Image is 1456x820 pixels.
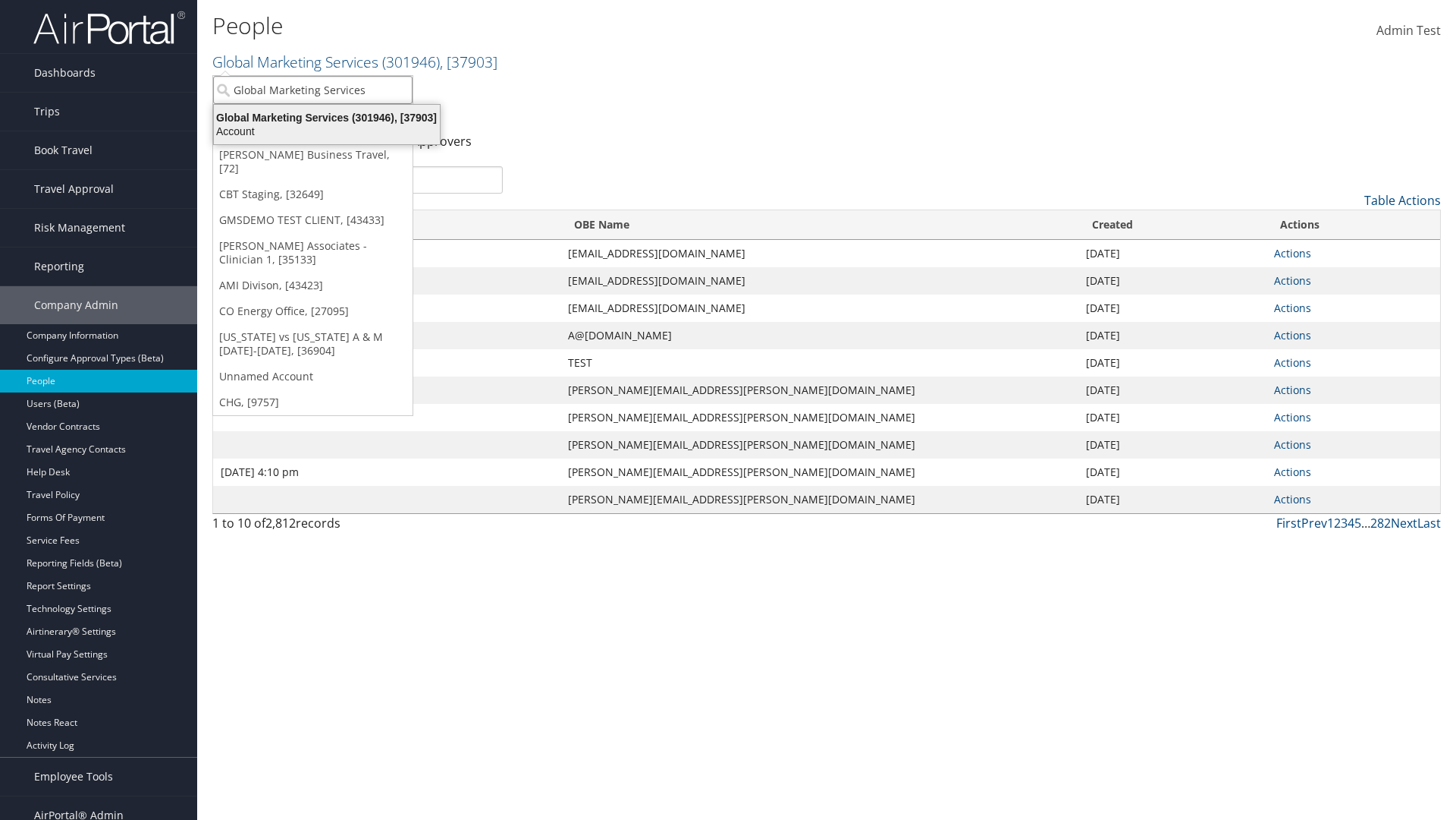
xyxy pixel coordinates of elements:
a: 1 [1327,515,1334,531]
td: [PERSON_NAME][EMAIL_ADDRESS][PERSON_NAME][DOMAIN_NAME] [560,459,1079,486]
td: [DATE] [1078,377,1266,404]
a: Actions [1274,492,1311,506]
a: Next [1391,515,1417,531]
span: Risk Management [34,209,125,247]
td: [DATE] 4:10 pm [213,459,560,486]
td: [DATE] [1078,322,1266,349]
span: Book Travel [34,131,93,169]
th: OBE Name: activate to sort column ascending [560,210,1079,240]
a: Actions [1274,465,1311,479]
a: Table Actions [1364,192,1441,209]
td: [EMAIL_ADDRESS][DOMAIN_NAME] [560,295,1079,322]
a: 2 [1334,515,1341,531]
a: Actions [1274,301,1311,315]
td: TEST [560,349,1079,377]
td: [PERSON_NAME][EMAIL_ADDRESS][PERSON_NAME][DOMAIN_NAME] [560,431,1079,459]
a: [US_STATE] vs [US_STATE] A & M [DATE]-[DATE], [36904] [213,324,413,364]
td: [DATE] [1078,349,1266,377]
td: [DATE] [1078,404,1266,431]
a: [PERSON_NAME] Business Travel, [72] [213,142,413,181]
td: [DATE] [1078,267,1266,295]
a: CHG, [9757] [213,389,413,415]
div: 1 to 10 of records [212,514,503,540]
a: Approvers [412,133,472,150]
a: 4 [1348,515,1354,531]
img: airportal-logo.png [33,10,185,46]
a: CO Energy Office, [27095] [213,298,413,324]
td: [EMAIL_ADDRESS][DOMAIN_NAME] [560,267,1079,295]
div: Global Marketing Services (301946), [37903] [205,111,449,125]
td: [PERSON_NAME][EMAIL_ADDRESS][PERSON_NAME][DOMAIN_NAME] [560,404,1079,431]
a: CBT Staging, [32649] [213,181,413,207]
span: … [1361,515,1370,531]
span: Dashboards [34,54,96,92]
span: Admin Test [1376,22,1441,39]
a: Actions [1274,273,1311,288]
a: Unnamed Account [213,364,413,389]
div: Account [205,125,449,138]
td: A@[DOMAIN_NAME] [560,322,1079,349]
span: Trips [34,93,60,131]
a: Admin Test [1376,8,1441,55]
span: , [ 37903 ] [440,52,497,72]
td: [DATE] [1078,459,1266,486]
a: [PERSON_NAME] Associates - Clinician 1, [35133] [213,233,413,273]
h1: People [212,10,1031,42]
td: [DATE] [1078,486,1266,513]
span: Employee Tools [34,758,113,796]
td: [PERSON_NAME][EMAIL_ADDRESS][PERSON_NAME][DOMAIN_NAME] [560,486,1079,513]
a: Last [1417,515,1441,531]
a: 3 [1341,515,1348,531]
td: [DATE] [1078,240,1266,267]
span: Reporting [34,248,84,285]
td: [DATE] [1078,431,1266,459]
th: Actions [1266,210,1440,240]
a: 282 [1370,515,1391,531]
span: 2,812 [265,515,296,531]
a: Global Marketing Services [212,52,497,72]
td: [EMAIL_ADDRESS][DOMAIN_NAME] [560,240,1079,267]
span: ( 301946 ) [382,52,440,72]
a: Actions [1274,246,1311,260]
a: GMSDEMO TEST CLIENT, [43433] [213,207,413,233]
input: Search Accounts [213,76,413,104]
span: Company Admin [34,286,118,324]
td: [PERSON_NAME][EMAIL_ADDRESS][PERSON_NAME][DOMAIN_NAME] [560,377,1079,404]
span: Travel Approval [34,170,114,208]
a: Actions [1274,410,1311,424]
th: Created: activate to sort column ascending [1078,210,1266,240]
a: Prev [1301,515,1327,531]
a: Actions [1274,328,1311,342]
a: Actions [1274,355,1311,370]
a: AMI Divison, [43423] [213,273,413,298]
a: 5 [1354,515,1361,531]
td: [DATE] [1078,295,1266,322]
a: Actions [1274,383,1311,397]
a: First [1276,515,1301,531]
a: Actions [1274,437,1311,452]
